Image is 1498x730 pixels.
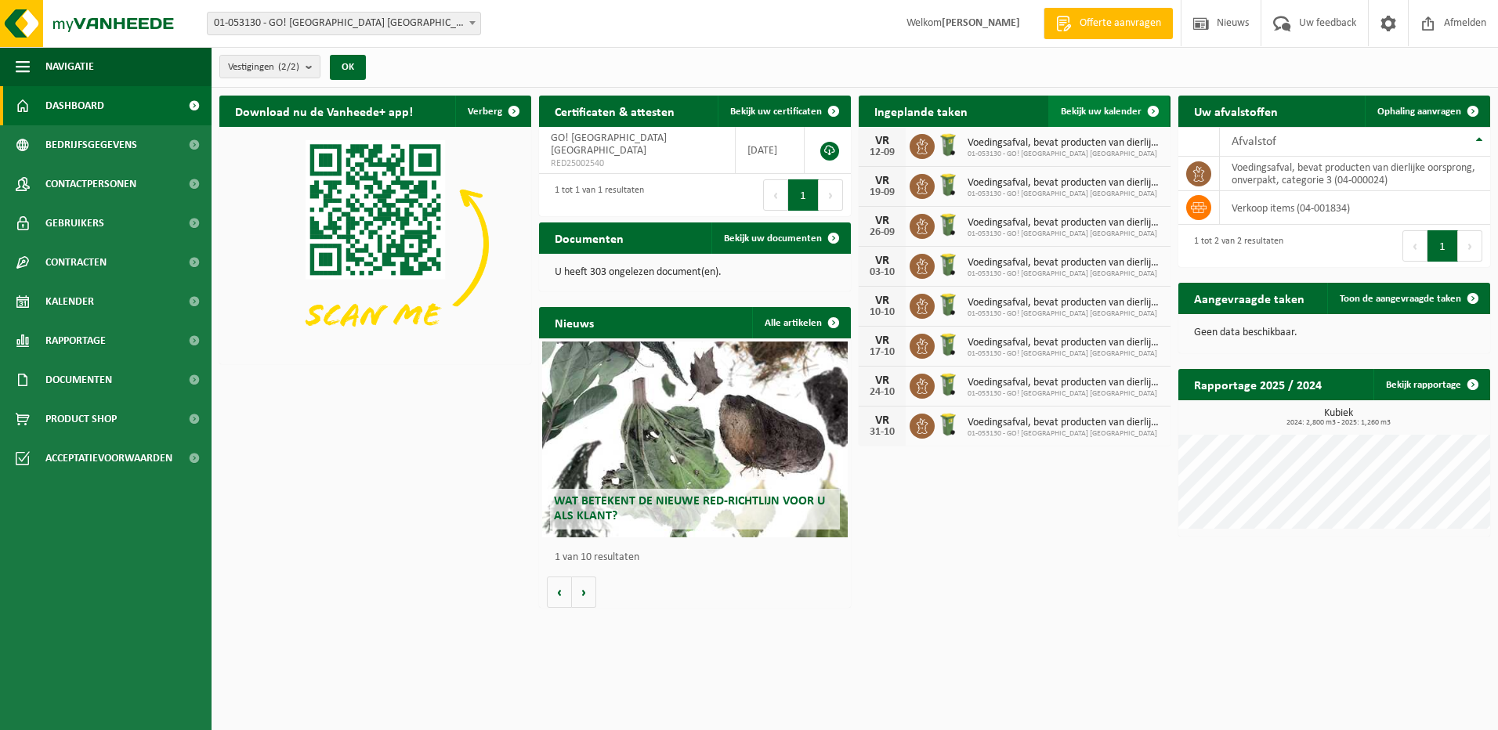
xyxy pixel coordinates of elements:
span: Product Shop [45,399,117,439]
span: 01-053130 - GO! [GEOGRAPHIC_DATA] [GEOGRAPHIC_DATA] [968,269,1163,279]
span: Wat betekent de nieuwe RED-richtlijn voor u als klant? [554,495,825,522]
strong: [PERSON_NAME] [942,17,1020,29]
span: Voedingsafval, bevat producten van dierlijke oorsprong, onverpakt, categorie 3 [968,177,1163,190]
div: VR [867,414,898,427]
a: Wat betekent de nieuwe RED-richtlijn voor u als klant? [542,342,848,537]
div: 1 tot 1 van 1 resultaten [547,178,644,212]
h2: Certificaten & attesten [539,96,690,126]
button: Next [1458,230,1482,262]
span: Acceptatievoorwaarden [45,439,172,478]
a: Bekijk rapportage [1373,369,1489,400]
h2: Download nu de Vanheede+ app! [219,96,429,126]
count: (2/2) [278,62,299,72]
button: Vorige [547,576,572,608]
span: Documenten [45,360,112,399]
span: Verberg [468,107,502,117]
div: 12-09 [867,147,898,158]
button: Volgende [572,576,596,608]
div: VR [867,215,898,227]
img: Download de VHEPlus App [219,127,531,361]
span: 01-053130 - GO! [GEOGRAPHIC_DATA] [GEOGRAPHIC_DATA] [968,150,1163,159]
a: Bekijk uw kalender [1048,96,1169,127]
img: WB-0140-HPE-GN-50 [935,132,961,158]
span: 01-053130 - GO! ATHENEUM NIEUWPOORT - NIEUWPOORT [208,13,480,34]
span: Vestigingen [228,56,299,79]
span: Voedingsafval, bevat producten van dierlijke oorsprong, onverpakt, categorie 3 [968,137,1163,150]
span: Bekijk uw certificaten [730,107,822,117]
span: Contactpersonen [45,164,136,204]
span: Voedingsafval, bevat producten van dierlijke oorsprong, onverpakt, categorie 3 [968,417,1163,429]
h2: Nieuws [539,307,610,338]
span: Dashboard [45,86,104,125]
button: OK [330,55,366,80]
span: 01-053130 - GO! [GEOGRAPHIC_DATA] [GEOGRAPHIC_DATA] [968,349,1163,359]
span: Navigatie [45,47,94,86]
h2: Documenten [539,222,639,253]
span: Voedingsafval, bevat producten van dierlijke oorsprong, onverpakt, categorie 3 [968,337,1163,349]
img: WB-0140-HPE-GN-50 [935,371,961,398]
h3: Kubiek [1186,408,1490,427]
span: 01-053130 - GO! [GEOGRAPHIC_DATA] [GEOGRAPHIC_DATA] [968,309,1163,319]
img: WB-0140-HPE-GN-50 [935,411,961,438]
span: Afvalstof [1232,136,1276,148]
span: 01-053130 - GO! [GEOGRAPHIC_DATA] [GEOGRAPHIC_DATA] [968,190,1163,199]
span: Ophaling aanvragen [1377,107,1461,117]
span: Kalender [45,282,94,321]
h2: Ingeplande taken [859,96,983,126]
a: Offerte aanvragen [1044,8,1173,39]
button: 1 [788,179,819,211]
span: Gebruikers [45,204,104,243]
a: Bekijk uw documenten [711,222,849,254]
span: Contracten [45,243,107,282]
div: 26-09 [867,227,898,238]
h2: Uw afvalstoffen [1178,96,1294,126]
p: Geen data beschikbaar. [1194,327,1474,338]
button: Previous [1402,230,1427,262]
span: 01-053130 - GO! [GEOGRAPHIC_DATA] [GEOGRAPHIC_DATA] [968,229,1163,239]
a: Toon de aangevraagde taken [1327,283,1489,314]
span: Voedingsafval, bevat producten van dierlijke oorsprong, onverpakt, categorie 3 [968,217,1163,229]
div: 19-09 [867,187,898,198]
div: 17-10 [867,347,898,358]
span: Bedrijfsgegevens [45,125,137,164]
span: Toon de aangevraagde taken [1340,294,1461,304]
a: Alle artikelen [752,307,849,338]
h2: Rapportage 2025 / 2024 [1178,369,1337,399]
a: Ophaling aanvragen [1365,96,1489,127]
span: Offerte aanvragen [1076,16,1165,31]
span: 01-053130 - GO! [GEOGRAPHIC_DATA] [GEOGRAPHIC_DATA] [968,429,1163,439]
span: 01-053130 - GO! ATHENEUM NIEUWPOORT - NIEUWPOORT [207,12,481,35]
div: 03-10 [867,267,898,278]
span: 01-053130 - GO! [GEOGRAPHIC_DATA] [GEOGRAPHIC_DATA] [968,389,1163,399]
span: Bekijk uw documenten [724,233,822,244]
td: [DATE] [736,127,805,174]
img: WB-0140-HPE-GN-50 [935,172,961,198]
button: Vestigingen(2/2) [219,55,320,78]
h2: Aangevraagde taken [1178,283,1320,313]
div: VR [867,374,898,387]
span: Voedingsafval, bevat producten van dierlijke oorsprong, onverpakt, categorie 3 [968,377,1163,389]
span: Bekijk uw kalender [1061,107,1142,117]
p: 1 van 10 resultaten [555,552,843,563]
div: 10-10 [867,307,898,318]
p: U heeft 303 ongelezen document(en). [555,267,835,278]
button: Verberg [455,96,530,127]
button: 1 [1427,230,1458,262]
button: Previous [763,179,788,211]
img: WB-0140-HPE-GN-50 [935,331,961,358]
a: Bekijk uw certificaten [718,96,849,127]
img: WB-0140-HPE-GN-50 [935,291,961,318]
span: Rapportage [45,321,106,360]
img: WB-0140-HPE-GN-50 [935,211,961,238]
div: VR [867,334,898,347]
div: VR [867,175,898,187]
span: RED25002540 [551,157,723,170]
span: Voedingsafval, bevat producten van dierlijke oorsprong, onverpakt, categorie 3 [968,257,1163,269]
span: Voedingsafval, bevat producten van dierlijke oorsprong, onverpakt, categorie 3 [968,297,1163,309]
td: voedingsafval, bevat producten van dierlijke oorsprong, onverpakt, categorie 3 (04-000024) [1220,157,1490,191]
button: Next [819,179,843,211]
div: 31-10 [867,427,898,438]
span: GO! [GEOGRAPHIC_DATA] [GEOGRAPHIC_DATA] [551,132,667,157]
td: verkoop items (04-001834) [1220,191,1490,225]
div: VR [867,295,898,307]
